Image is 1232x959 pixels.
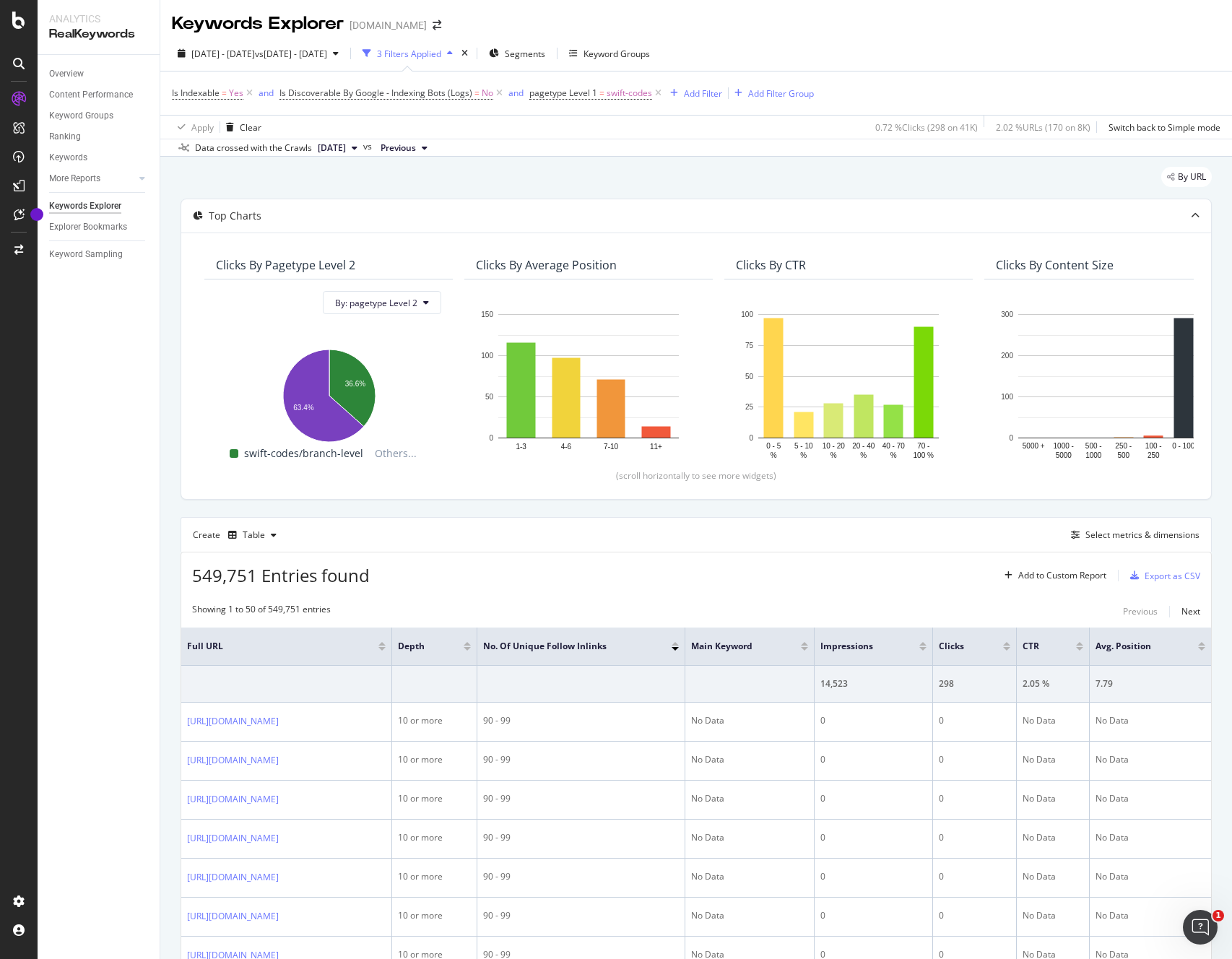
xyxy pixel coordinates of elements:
[505,48,545,60] span: Segments
[398,714,472,727] div: 10 or more
[939,909,1010,922] div: 0
[49,247,123,262] div: Keyword Sampling
[820,640,898,653] span: Impressions
[49,150,87,165] div: Keywords
[172,116,214,139] button: Apply
[508,87,524,99] div: and
[483,831,679,844] div: 90 - 99
[691,753,808,766] div: No Data
[172,42,344,65] button: [DATE] - [DATE]vs[DATE] - [DATE]
[476,307,701,462] svg: A chart.
[736,307,961,462] svg: A chart.
[830,451,837,459] text: %
[1023,792,1083,805] div: No Data
[398,909,472,922] div: 10 or more
[483,870,679,883] div: 90 - 99
[192,563,370,587] span: 549,751 Entries found
[820,792,927,805] div: 0
[1096,714,1205,727] div: No Data
[607,83,652,103] span: swift-codes
[49,129,149,144] a: Ranking
[1096,677,1205,690] div: 7.79
[800,451,807,459] text: %
[187,870,279,885] a: [URL][DOMAIN_NAME]
[749,434,753,442] text: 0
[172,87,220,99] span: Is Indexable
[369,445,422,462] span: Others...
[1181,605,1200,617] div: Next
[691,640,779,653] span: Main Keyword
[604,443,618,451] text: 7-10
[996,258,1114,272] div: Clicks By Content Size
[1023,677,1083,690] div: 2.05 %
[220,116,261,139] button: Clear
[216,258,355,272] div: Clicks By pagetype Level 2
[736,258,806,272] div: Clicks By CTR
[49,247,149,262] a: Keyword Sampling
[1096,640,1176,653] span: Avg. Position
[30,208,43,221] div: Tooltip anchor
[745,342,754,350] text: 75
[1023,870,1083,883] div: No Data
[1018,571,1106,580] div: Add to Custom Report
[745,373,754,381] text: 50
[433,20,441,30] div: arrow-right-arrow-left
[745,404,754,412] text: 25
[684,87,722,100] div: Add Filter
[1054,442,1074,450] text: 1000 -
[381,142,416,155] span: Previous
[187,792,279,807] a: [URL][DOMAIN_NAME]
[481,311,493,318] text: 150
[216,342,441,445] svg: A chart.
[222,524,282,547] button: Table
[1161,167,1212,187] div: legacy label
[483,714,679,727] div: 90 - 99
[483,640,650,653] span: No. of Unique Follow Inlinks
[741,311,753,318] text: 100
[193,524,282,547] div: Create
[255,48,327,60] span: vs [DATE] - [DATE]
[890,451,897,459] text: %
[917,442,929,450] text: 70 -
[49,199,149,214] a: Keywords Explorer
[49,66,84,82] div: Overview
[49,171,135,186] a: More Reports
[766,442,781,450] text: 0 - 5
[1096,909,1205,922] div: No Data
[398,831,472,844] div: 10 or more
[483,42,551,65] button: Segments
[199,469,1194,482] div: (scroll horizontally to see more widgets)
[187,831,279,846] a: [URL][DOMAIN_NAME]
[1085,442,1102,450] text: 500 -
[823,442,846,450] text: 10 - 20
[49,220,149,235] a: Explorer Bookmarks
[293,404,313,412] text: 63.4%
[729,84,814,102] button: Add Filter Group
[1172,442,1195,450] text: 0 - 100
[49,220,127,235] div: Explorer Bookmarks
[312,139,363,157] button: [DATE]
[664,84,722,102] button: Add Filter
[939,792,1010,805] div: 0
[49,87,133,103] div: Content Performance
[939,677,1010,690] div: 298
[691,831,808,844] div: No Data
[996,121,1090,134] div: 2.02 % URLs ( 170 on 8K )
[243,531,265,539] div: Table
[1123,605,1158,617] div: Previous
[1001,352,1013,360] text: 200
[939,831,1010,844] div: 0
[1103,116,1220,139] button: Switch back to Simple mode
[852,442,875,450] text: 20 - 40
[563,42,656,65] button: Keyword Groups
[398,640,443,653] span: Depth
[1023,909,1083,922] div: No Data
[187,714,279,729] a: [URL][DOMAIN_NAME]
[172,12,344,36] div: Keywords Explorer
[481,352,493,360] text: 100
[318,142,346,155] span: 2025 Aug. 7th
[191,121,214,134] div: Apply
[49,171,100,186] div: More Reports
[508,86,524,100] button: and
